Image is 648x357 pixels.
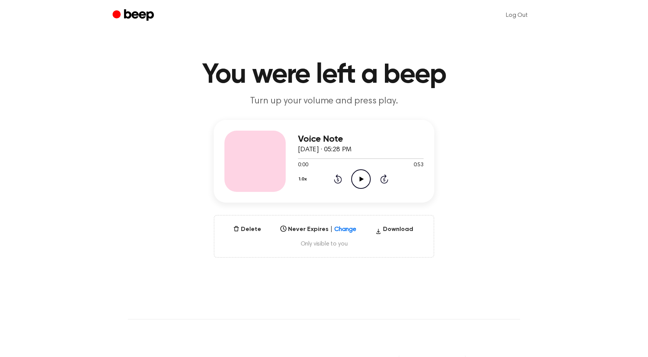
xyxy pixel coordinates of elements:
h3: Voice Note [298,134,424,144]
span: 0:53 [414,161,424,169]
button: Delete [230,225,264,234]
span: [DATE] · 05:28 PM [298,146,352,153]
a: Beep [113,8,156,23]
button: Download [372,225,416,237]
h1: You were left a beep [128,61,520,89]
span: Only visible to you [224,240,424,248]
button: 1.0x [298,173,310,186]
a: Log Out [498,6,535,25]
p: Turn up your volume and press play. [177,95,471,108]
span: 0:00 [298,161,308,169]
